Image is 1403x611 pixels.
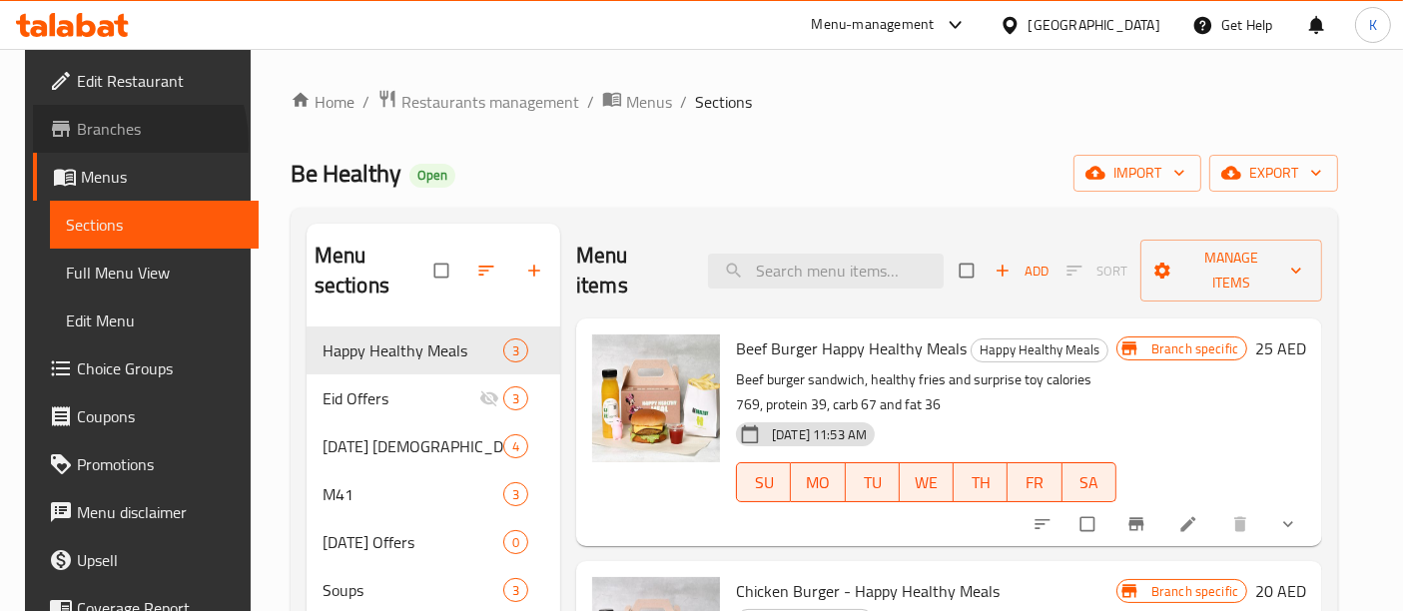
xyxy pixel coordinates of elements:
a: Menus [602,89,672,115]
div: items [503,386,528,410]
a: Full Menu View [50,249,260,297]
span: Soups [323,578,503,602]
span: Beef Burger Happy Healthy Meals [736,333,967,363]
a: Menu disclaimer [33,488,260,536]
span: M41 [323,482,503,506]
span: K [1369,14,1377,36]
button: Branch-specific-item [1114,502,1162,546]
div: [DATE] Offers0 [307,518,560,566]
span: Edit Menu [66,308,244,332]
div: Ramadan Iftar Deals [323,434,503,458]
div: M413 [307,470,560,518]
button: export [1209,155,1338,192]
span: [DATE] 11:53 AM [764,425,875,444]
div: items [503,530,528,554]
span: TU [854,468,892,497]
button: show more [1266,502,1314,546]
span: Sections [66,213,244,237]
span: Menu disclaimer [77,500,244,524]
span: TH [962,468,1000,497]
span: Chicken Burger - Happy Healthy Meals [736,576,1000,606]
a: Home [291,90,354,114]
span: [DATE] [DEMOGRAPHIC_DATA] Deals [323,434,503,458]
span: 0 [504,533,527,552]
a: Branches [33,105,260,153]
a: Sections [50,201,260,249]
span: Sections [695,90,752,114]
div: [DATE] [DEMOGRAPHIC_DATA] Deals4 [307,422,560,470]
span: SU [745,468,783,497]
span: Coupons [77,404,244,428]
div: items [503,338,528,362]
span: Select section first [1053,256,1140,287]
a: Coupons [33,392,260,440]
button: Add section [512,249,560,293]
div: Happy Healthy Meals [971,338,1108,362]
span: export [1225,161,1322,186]
span: Select section [948,252,990,290]
a: Promotions [33,440,260,488]
span: Branch specific [1143,339,1246,358]
a: Choice Groups [33,344,260,392]
span: Happy Healthy Meals [323,338,503,362]
span: Edit Restaurant [77,69,244,93]
span: Restaurants management [401,90,579,114]
nav: breadcrumb [291,89,1339,115]
button: SA [1062,462,1116,502]
span: Add [995,260,1049,283]
h6: 20 AED [1255,577,1306,605]
button: MO [791,462,845,502]
button: sort-choices [1021,502,1068,546]
a: Edit Menu [50,297,260,344]
button: WE [900,462,954,502]
a: Upsell [33,536,260,584]
h2: Menu sections [315,241,434,301]
span: Happy Healthy Meals [972,338,1107,361]
span: Sort sections [464,249,512,293]
span: Full Menu View [66,261,244,285]
a: Edit Restaurant [33,57,260,105]
span: 3 [504,341,527,360]
div: items [503,578,528,602]
div: items [503,434,528,458]
button: Add [990,256,1053,287]
div: Eid Offers3 [307,374,560,422]
svg: Show Choices [1278,514,1298,534]
span: Branch specific [1143,582,1246,601]
img: Beef Burger Happy Healthy Meals [592,334,720,462]
span: 3 [504,485,527,504]
h2: Menu items [576,241,684,301]
span: import [1089,161,1185,186]
div: items [503,482,528,506]
span: 3 [504,389,527,408]
span: Add item [990,256,1053,287]
li: / [362,90,369,114]
span: 4 [504,437,527,456]
button: TH [954,462,1008,502]
button: TU [846,462,900,502]
span: Menus [81,165,244,189]
span: Upsell [77,548,244,572]
a: Menus [33,153,260,201]
button: FR [1008,462,1061,502]
input: search [708,254,944,289]
button: SU [736,462,791,502]
div: Open [409,164,455,188]
span: WE [908,468,946,497]
a: Restaurants management [377,89,579,115]
span: Select all sections [422,252,464,290]
span: [DATE] Offers [323,530,503,554]
span: Open [409,167,455,184]
span: FR [1016,468,1053,497]
p: Beef burger sandwich, healthy fries and surprise toy calories 769, protein 39, carb 67 and fat 36 [736,367,1116,417]
span: SA [1070,468,1108,497]
h6: 25 AED [1255,334,1306,362]
span: Select to update [1068,505,1110,543]
li: / [680,90,687,114]
span: Menus [626,90,672,114]
div: Menu-management [812,13,935,37]
span: Branches [77,117,244,141]
li: / [587,90,594,114]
